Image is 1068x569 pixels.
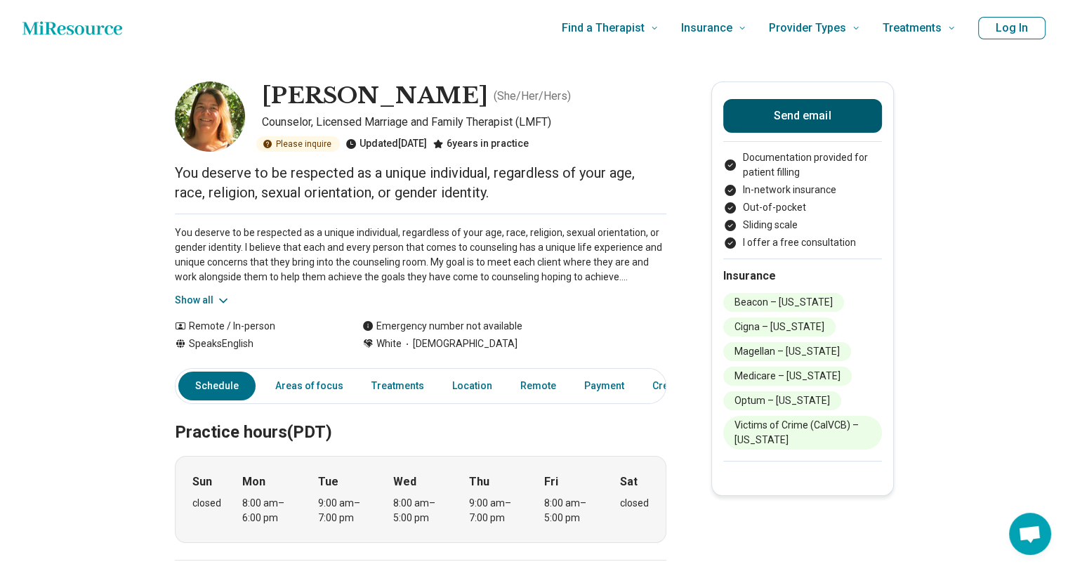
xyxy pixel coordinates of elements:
[267,372,352,400] a: Areas of focus
[393,473,416,490] strong: Wed
[723,183,882,197] li: In-network insurance
[1009,513,1051,555] div: Open chat
[883,18,942,38] span: Treatments
[192,473,212,490] strong: Sun
[192,496,221,511] div: closed
[469,473,489,490] strong: Thu
[262,81,488,111] h1: [PERSON_NAME]
[681,18,732,38] span: Insurance
[402,336,517,351] span: [DEMOGRAPHIC_DATA]
[175,319,334,334] div: Remote / In-person
[723,150,882,180] li: Documentation provided for patient filling
[175,336,334,351] div: Speaks English
[175,163,666,202] p: You deserve to be respected as a unique individual, regardless of your age, race, religion, sexua...
[393,496,447,525] div: 8:00 am – 5:00 pm
[242,496,296,525] div: 8:00 am – 6:00 pm
[576,372,633,400] a: Payment
[175,387,666,445] h2: Practice hours (PDT)
[978,17,1046,39] button: Log In
[512,372,565,400] a: Remote
[769,18,846,38] span: Provider Types
[544,473,558,490] strong: Fri
[318,473,338,490] strong: Tue
[723,150,882,250] ul: Payment options
[178,372,256,400] a: Schedule
[723,218,882,233] li: Sliding scale
[362,319,522,334] div: Emergency number not available
[345,136,427,152] div: Updated [DATE]
[242,473,265,490] strong: Mon
[376,336,402,351] span: White
[544,496,598,525] div: 8:00 am – 5:00 pm
[433,136,529,152] div: 6 years in practice
[444,372,501,400] a: Location
[723,367,852,386] li: Medicare – [US_STATE]
[469,496,523,525] div: 9:00 am – 7:00 pm
[363,372,433,400] a: Treatments
[723,416,882,450] li: Victims of Crime (CalVCB) – [US_STATE]
[494,88,571,105] p: ( She/Her/Hers )
[723,318,836,336] li: Cigna – [US_STATE]
[256,136,340,152] div: Please inquire
[723,200,882,215] li: Out-of-pocket
[175,81,245,152] img: Dawn Wingert, Counselor
[723,391,841,410] li: Optum – [US_STATE]
[22,14,122,42] a: Home page
[723,342,851,361] li: Magellan – [US_STATE]
[620,496,649,511] div: closed
[723,268,882,284] h2: Insurance
[175,456,666,543] div: When does the program meet?
[318,496,372,525] div: 9:00 am – 7:00 pm
[723,99,882,133] button: Send email
[262,114,666,131] p: Counselor, Licensed Marriage and Family Therapist (LMFT)
[723,293,844,312] li: Beacon – [US_STATE]
[562,18,645,38] span: Find a Therapist
[175,225,666,284] p: You deserve to be respected as a unique individual, regardless of your age, race, religion, sexua...
[175,293,230,308] button: Show all
[723,235,882,250] li: I offer a free consultation
[644,372,723,400] a: Credentials
[620,473,638,490] strong: Sat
